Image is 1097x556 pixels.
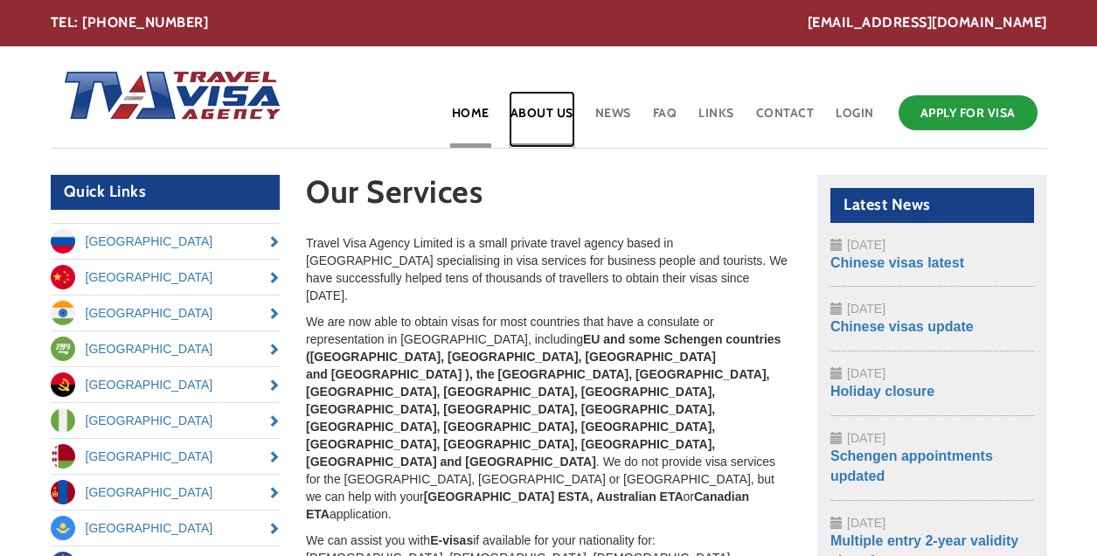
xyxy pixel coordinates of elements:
[830,319,974,334] a: Chinese visas update
[596,490,683,504] strong: Australian ETA
[697,91,736,148] a: Links
[830,384,934,399] a: Holiday closure
[847,516,885,530] span: [DATE]
[51,53,283,141] img: Home
[51,367,281,402] a: [GEOGRAPHIC_DATA]
[754,91,816,148] a: Contact
[830,255,964,270] a: Chinese visas latest
[51,224,281,259] a: [GEOGRAPHIC_DATA]
[51,511,281,546] a: [GEOGRAPHIC_DATA]
[594,91,633,148] a: News
[830,448,993,483] a: Schengen appointments updated
[51,295,281,330] a: [GEOGRAPHIC_DATA]
[51,331,281,366] a: [GEOGRAPHIC_DATA]
[51,439,281,474] a: [GEOGRAPHIC_DATA]
[830,188,1034,223] h2: Latest News
[847,302,885,316] span: [DATE]
[51,13,1047,33] div: TEL: [PHONE_NUMBER]
[51,475,281,510] a: [GEOGRAPHIC_DATA]
[651,91,679,148] a: FAQ
[509,91,575,148] a: About Us
[306,234,791,304] p: Travel Visa Agency Limited is a small private travel agency based in [GEOGRAPHIC_DATA] specialisi...
[306,175,791,218] h1: Our Services
[834,91,876,148] a: Login
[424,490,555,504] strong: [GEOGRAPHIC_DATA]
[899,95,1038,130] a: Apply for Visa
[847,238,885,252] span: [DATE]
[51,403,281,438] a: [GEOGRAPHIC_DATA]
[558,490,593,504] strong: ESTA,
[306,313,791,523] p: We are now able to obtain visas for most countries that have a consulate or representation in [GE...
[808,13,1047,33] a: [EMAIL_ADDRESS][DOMAIN_NAME]
[51,260,281,295] a: [GEOGRAPHIC_DATA]
[450,91,491,148] a: Home
[430,533,473,547] strong: E-visas
[847,431,885,445] span: [DATE]
[847,366,885,380] span: [DATE]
